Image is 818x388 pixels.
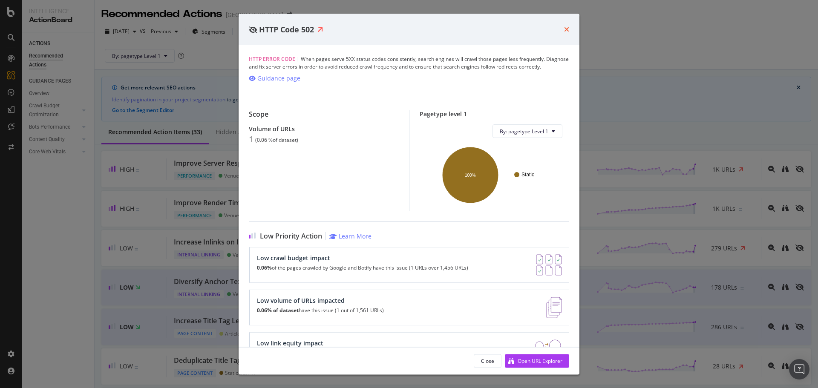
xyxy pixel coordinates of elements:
button: Close [474,354,501,368]
img: AY0oso9MOvYAAAAASUVORK5CYII= [536,254,562,276]
span: HTTP Error Code [249,55,295,63]
p: of the pages crawled by Google and Botify have this issue (1 URLs over 1,456 URLs) [257,265,468,271]
strong: 0.06% of dataset [257,307,299,314]
div: times [564,24,569,35]
text: Static [521,172,534,178]
div: Scope [249,110,399,118]
svg: A chart. [426,145,559,204]
div: 1 [249,134,253,144]
span: HTTP Code 502 [259,24,314,34]
div: Open Intercom Messenger [789,359,809,379]
div: ( 0.06 % of dataset ) [255,137,298,143]
span: By: pagetype Level 1 [500,127,548,135]
p: have this issue (1 out of 1,561 URLs) [257,308,384,313]
text: 100% [465,172,476,177]
div: Low crawl budget impact [257,254,468,262]
span: Low Priority Action [260,232,322,240]
div: Volume of URLs [249,125,399,132]
div: modal [239,14,579,374]
div: When pages serve 5XX status codes consistently, search engines will crawl those pages less freque... [249,55,569,71]
div: Guidance page [257,74,300,83]
img: e5DMFwAAAABJRU5ErkJggg== [546,297,562,318]
strong: 0.06% [257,264,272,271]
div: Pagetype level 1 [420,110,570,118]
div: Learn More [339,232,372,240]
a: Learn More [329,232,372,240]
button: By: pagetype Level 1 [493,124,562,138]
span: | [297,55,300,63]
div: eye-slash [249,26,257,33]
div: Low link equity impact [257,339,394,347]
a: Guidance page [249,74,300,83]
img: DDxVyA23.png [535,339,562,361]
div: Low volume of URLs impacted [257,297,384,304]
div: Close [481,357,494,364]
button: Open URL Explorer [505,354,569,368]
div: Open URL Explorer [518,357,562,364]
